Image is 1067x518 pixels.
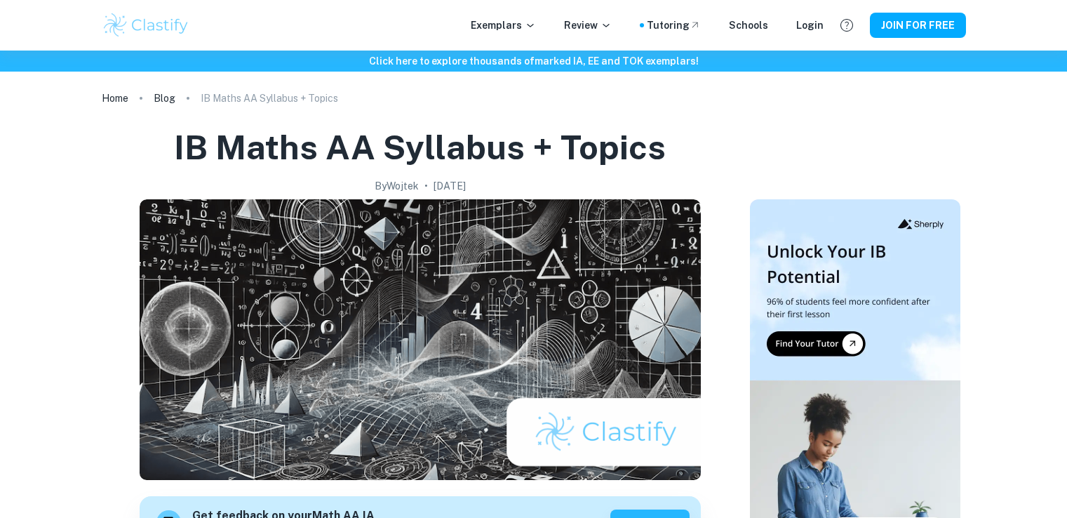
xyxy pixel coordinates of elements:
p: Exemplars [471,18,536,33]
a: Blog [154,88,175,108]
p: Review [564,18,612,33]
h6: Click here to explore thousands of marked IA, EE and TOK exemplars ! [3,53,1064,69]
p: • [424,178,428,194]
button: Help and Feedback [835,13,859,37]
h2: [DATE] [434,178,466,194]
a: Login [796,18,824,33]
p: IB Maths AA Syllabus + Topics [201,91,338,106]
a: Home [102,88,128,108]
h1: IB Maths AA Syllabus + Topics [174,125,666,170]
h2: By Wojtek [375,178,419,194]
img: Clastify logo [102,11,191,39]
img: IB Maths AA Syllabus + Topics cover image [140,199,701,480]
a: Schools [729,18,768,33]
a: Tutoring [647,18,701,33]
button: JOIN FOR FREE [870,13,966,38]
